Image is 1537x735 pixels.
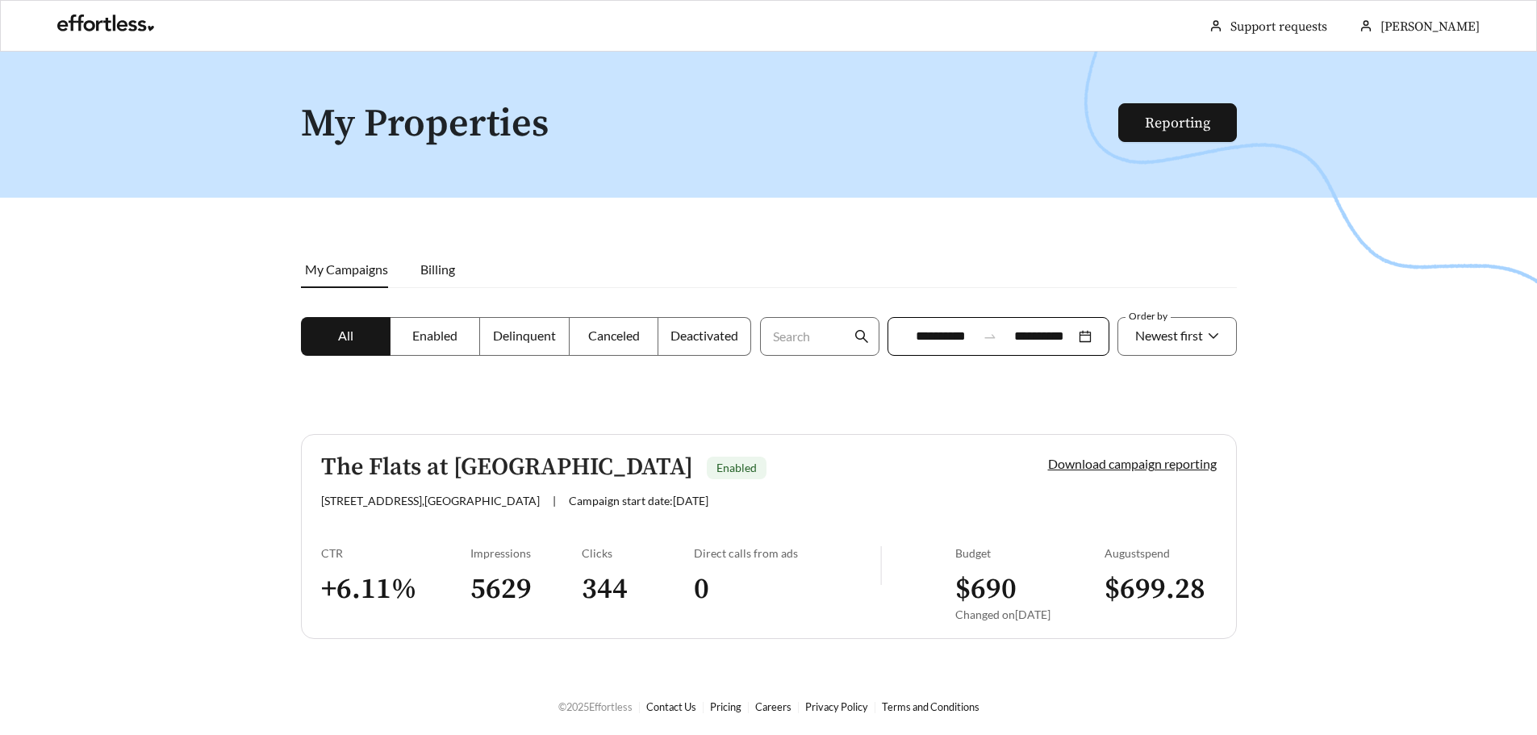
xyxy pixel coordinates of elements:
div: Clicks [582,546,694,560]
span: Delinquent [493,328,556,343]
img: line [880,546,882,585]
span: [PERSON_NAME] [1380,19,1480,35]
h5: The Flats at [GEOGRAPHIC_DATA] [321,454,693,481]
span: Enabled [716,461,757,474]
div: Changed on [DATE] [955,608,1105,621]
h3: 0 [694,571,880,608]
span: Deactivated [670,328,738,343]
h3: + 6.11 % [321,571,470,608]
span: | [553,494,556,507]
h1: My Properties [301,103,1120,146]
div: August spend [1105,546,1217,560]
a: Reporting [1145,114,1210,132]
span: Billing [420,261,455,277]
div: Budget [955,546,1105,560]
span: My Campaigns [305,261,388,277]
h3: $ 699.28 [1105,571,1217,608]
span: Enabled [412,328,457,343]
span: swap-right [983,329,997,344]
div: Impressions [470,546,583,560]
a: Download campaign reporting [1048,456,1217,471]
a: The Flats at [GEOGRAPHIC_DATA]Enabled[STREET_ADDRESS],[GEOGRAPHIC_DATA]|Campaign start date:[DATE... [301,434,1237,639]
span: Canceled [588,328,640,343]
h3: 5629 [470,571,583,608]
div: CTR [321,546,470,560]
span: to [983,329,997,344]
span: All [338,328,353,343]
h3: $ 690 [955,571,1105,608]
div: Direct calls from ads [694,546,880,560]
span: [STREET_ADDRESS] , [GEOGRAPHIC_DATA] [321,494,540,507]
span: Campaign start date: [DATE] [569,494,708,507]
button: Reporting [1118,103,1237,142]
span: search [854,329,869,344]
a: Support requests [1230,19,1327,35]
h3: 344 [582,571,694,608]
span: Newest first [1135,328,1203,343]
